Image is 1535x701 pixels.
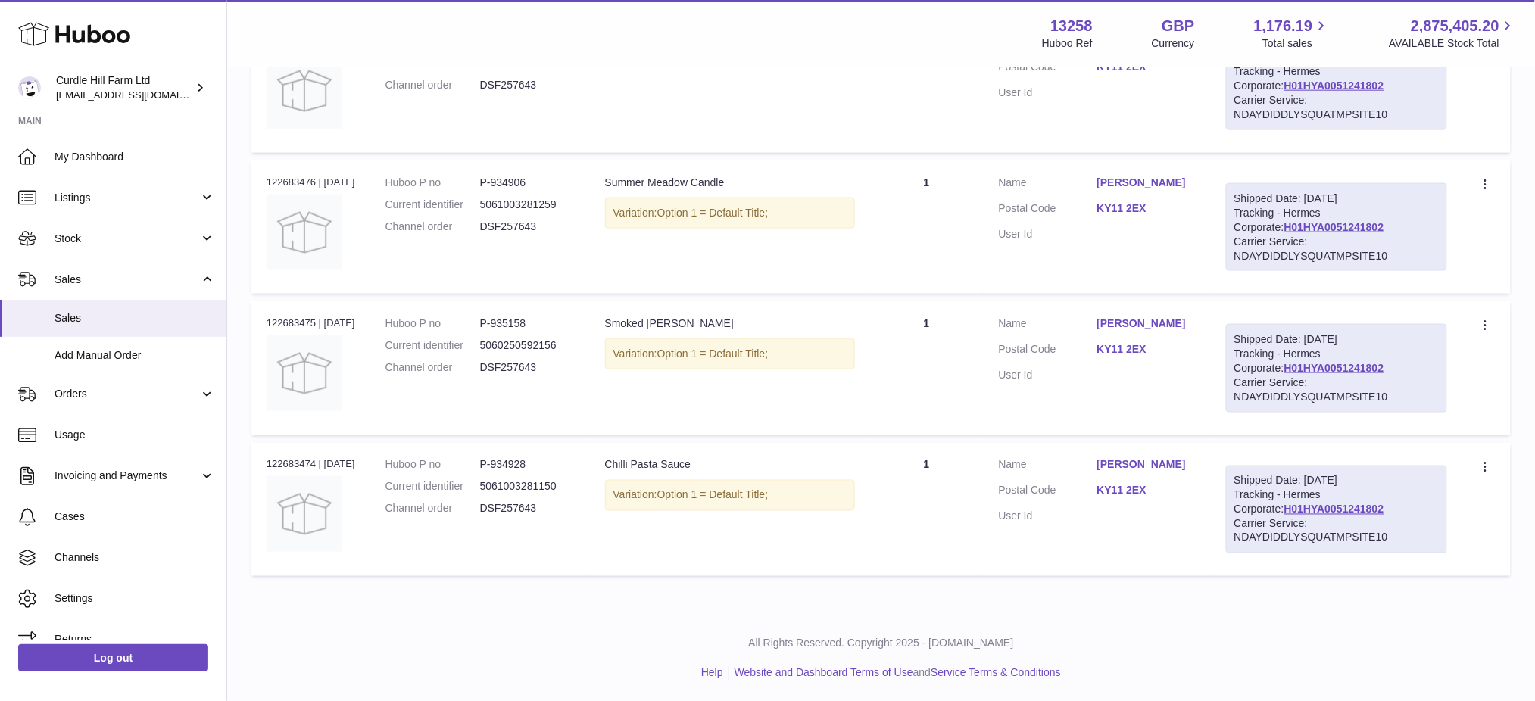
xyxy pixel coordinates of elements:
[1097,316,1196,331] a: [PERSON_NAME]
[999,60,1097,78] dt: Postal Code
[385,78,480,92] dt: Channel order
[1097,60,1196,74] a: KY11 2EX
[605,338,855,369] div: Variation:
[999,86,1097,100] dt: User Id
[1097,176,1196,190] a: [PERSON_NAME]
[480,480,575,494] dd: 5061003281150
[1152,36,1195,51] div: Currency
[605,176,855,190] div: Summer Meadow Candle
[605,198,855,229] div: Variation:
[18,76,41,99] img: internalAdmin-13258@internal.huboo.com
[55,232,199,246] span: Stock
[480,458,575,472] dd: P-934928
[999,458,1097,476] dt: Name
[385,458,480,472] dt: Huboo P no
[1234,375,1439,404] div: Carrier Service: NDAYDIDDLYSQUATMPSITE10
[385,360,480,375] dt: Channel order
[385,198,480,212] dt: Current identifier
[1226,466,1447,553] div: Tracking - Hermes Corporate:
[870,301,984,435] td: 1
[55,273,199,287] span: Sales
[480,176,575,190] dd: P-934906
[267,53,342,129] img: no-photo.jpg
[480,338,575,353] dd: 5060250592156
[1254,16,1331,51] a: 1,176.19 Total sales
[870,160,984,294] td: 1
[55,591,215,606] span: Settings
[267,316,355,330] div: 122683475 | [DATE]
[1284,221,1384,233] a: H01HYA0051241802
[657,489,769,501] span: Option 1 = Default Title;
[55,150,215,164] span: My Dashboard
[1234,93,1439,122] div: Carrier Service: NDAYDIDDLYSQUATMPSITE10
[931,667,1061,679] a: Service Terms & Conditions
[55,509,215,524] span: Cases
[1234,235,1439,263] div: Carrier Service: NDAYDIDDLYSQUATMPSITE10
[605,458,855,472] div: Chilli Pasta Sauce
[480,220,575,234] dd: DSF257643
[267,458,355,472] div: 122683474 | [DATE]
[1254,16,1313,36] span: 1,176.19
[480,316,575,331] dd: P-935158
[999,201,1097,220] dt: Postal Code
[1234,517,1439,546] div: Carrier Service: NDAYDIDDLYSQUATMPSITE10
[999,176,1097,194] dt: Name
[480,78,575,92] dd: DSF257643
[605,480,855,511] div: Variation:
[385,338,480,353] dt: Current identifier
[55,387,199,401] span: Orders
[1262,36,1330,51] span: Total sales
[729,666,1061,681] li: and
[1226,183,1447,271] div: Tracking - Hermes Corporate:
[735,667,913,679] a: Website and Dashboard Terms of Use
[1226,324,1447,412] div: Tracking - Hermes Corporate:
[701,667,723,679] a: Help
[1050,16,1093,36] strong: 13258
[385,480,480,494] dt: Current identifier
[1097,484,1196,498] a: KY11 2EX
[56,73,192,102] div: Curdle Hill Farm Ltd
[385,316,480,331] dt: Huboo P no
[55,469,199,483] span: Invoicing and Payments
[55,428,215,442] span: Usage
[1042,36,1093,51] div: Huboo Ref
[1411,16,1499,36] span: 2,875,405.20
[239,637,1523,651] p: All Rights Reserved. Copyright 2025 - [DOMAIN_NAME]
[1097,342,1196,357] a: KY11 2EX
[480,502,575,516] dd: DSF257643
[1284,362,1384,374] a: H01HYA0051241802
[55,632,215,646] span: Returns
[1284,503,1384,516] a: H01HYA0051241802
[1389,16,1517,51] a: 2,875,405.20 AVAILABLE Stock Total
[480,198,575,212] dd: 5061003281259
[999,342,1097,360] dt: Postal Code
[480,360,575,375] dd: DSF257643
[999,316,1097,335] dt: Name
[999,509,1097,524] dt: User Id
[999,368,1097,382] dt: User Id
[385,220,480,234] dt: Channel order
[1162,16,1194,36] strong: GBP
[55,311,215,326] span: Sales
[55,191,199,205] span: Listings
[657,207,769,219] span: Option 1 = Default Title;
[267,176,355,189] div: 122683476 | [DATE]
[55,348,215,363] span: Add Manual Order
[870,20,984,153] td: 1
[56,89,223,101] span: [EMAIL_ADDRESS][DOMAIN_NAME]
[1097,201,1196,216] a: KY11 2EX
[385,502,480,516] dt: Channel order
[1234,192,1439,206] div: Shipped Date: [DATE]
[385,176,480,190] dt: Huboo P no
[1389,36,1517,51] span: AVAILABLE Stock Total
[267,476,342,552] img: no-photo.jpg
[999,484,1097,502] dt: Postal Code
[1234,332,1439,347] div: Shipped Date: [DATE]
[870,443,984,576] td: 1
[657,347,769,360] span: Option 1 = Default Title;
[1226,42,1447,130] div: Tracking - Hermes Corporate:
[999,227,1097,241] dt: User Id
[1097,458,1196,472] a: [PERSON_NAME]
[18,644,208,671] a: Log out
[55,550,215,565] span: Channels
